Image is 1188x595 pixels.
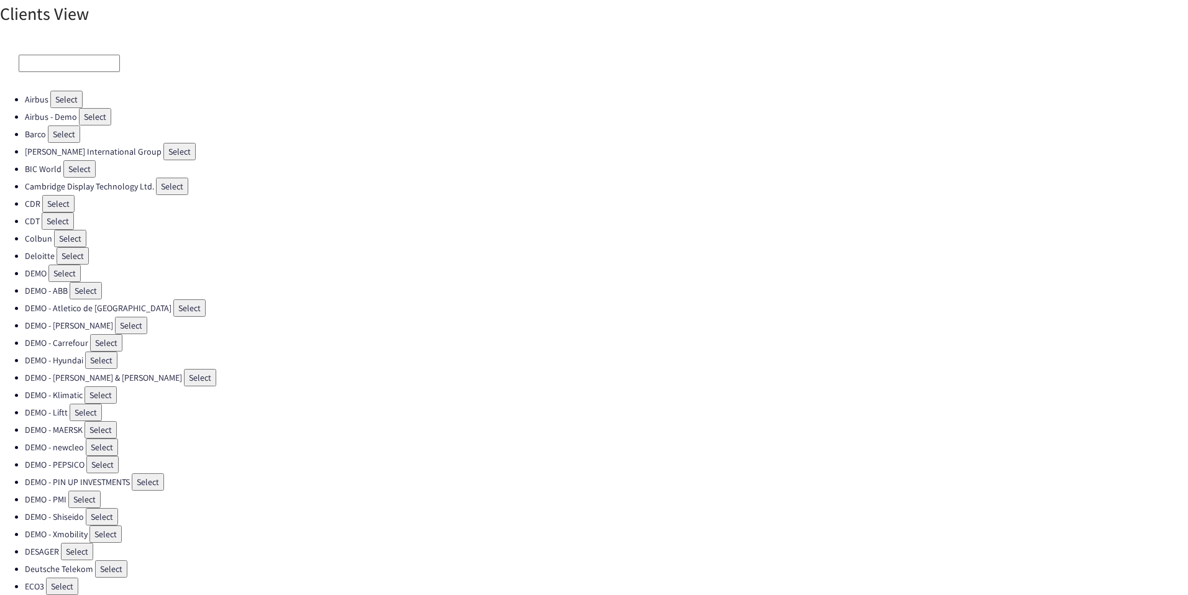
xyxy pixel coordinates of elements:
[25,386,1188,404] li: DEMO - Klimatic
[25,560,1188,578] li: Deutsche Telekom
[25,91,1188,108] li: Airbus
[25,160,1188,178] li: BIC World
[25,282,1188,299] li: DEMO - ABB
[86,508,118,525] button: Select
[85,386,117,404] button: Select
[90,334,122,352] button: Select
[46,578,78,595] button: Select
[42,212,74,230] button: Select
[63,160,96,178] button: Select
[25,369,1188,386] li: DEMO - [PERSON_NAME] & [PERSON_NAME]
[184,369,216,386] button: Select
[115,317,147,334] button: Select
[85,352,117,369] button: Select
[79,108,111,125] button: Select
[89,525,122,543] button: Select
[25,299,1188,317] li: DEMO - Atletico de [GEOGRAPHIC_DATA]
[25,125,1188,143] li: Barco
[25,508,1188,525] li: DEMO - Shiseido
[25,265,1188,282] li: DEMO
[25,195,1188,212] li: CDR
[54,230,86,247] button: Select
[25,456,1188,473] li: DEMO - PEPSICO
[70,404,102,421] button: Select
[86,438,118,456] button: Select
[48,125,80,143] button: Select
[1126,535,1188,595] div: Widget de chat
[25,352,1188,369] li: DEMO - Hyundai
[25,247,1188,265] li: Deloitte
[173,299,206,317] button: Select
[25,491,1188,508] li: DEMO - PMI
[50,91,83,108] button: Select
[156,178,188,195] button: Select
[25,438,1188,456] li: DEMO - newcleo
[61,543,93,560] button: Select
[25,525,1188,543] li: DEMO - Xmobility
[48,265,81,282] button: Select
[25,404,1188,421] li: DEMO - Liftt
[25,178,1188,195] li: Cambridge Display Technology Ltd.
[25,473,1188,491] li: DEMO - PIN UP INVESTMENTS
[25,334,1188,352] li: DEMO - Carrefour
[163,143,196,160] button: Select
[57,247,89,265] button: Select
[42,195,75,212] button: Select
[68,491,101,508] button: Select
[25,230,1188,247] li: Colbun
[25,421,1188,438] li: DEMO - MAERSK
[95,560,127,578] button: Select
[25,317,1188,334] li: DEMO - [PERSON_NAME]
[132,473,164,491] button: Select
[85,421,117,438] button: Select
[1126,535,1188,595] iframe: Chat Widget
[25,108,1188,125] li: Airbus - Demo
[25,543,1188,560] li: DESAGER
[70,282,102,299] button: Select
[25,212,1188,230] li: CDT
[25,143,1188,160] li: [PERSON_NAME] International Group
[86,456,119,473] button: Select
[25,578,1188,595] li: ECO3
